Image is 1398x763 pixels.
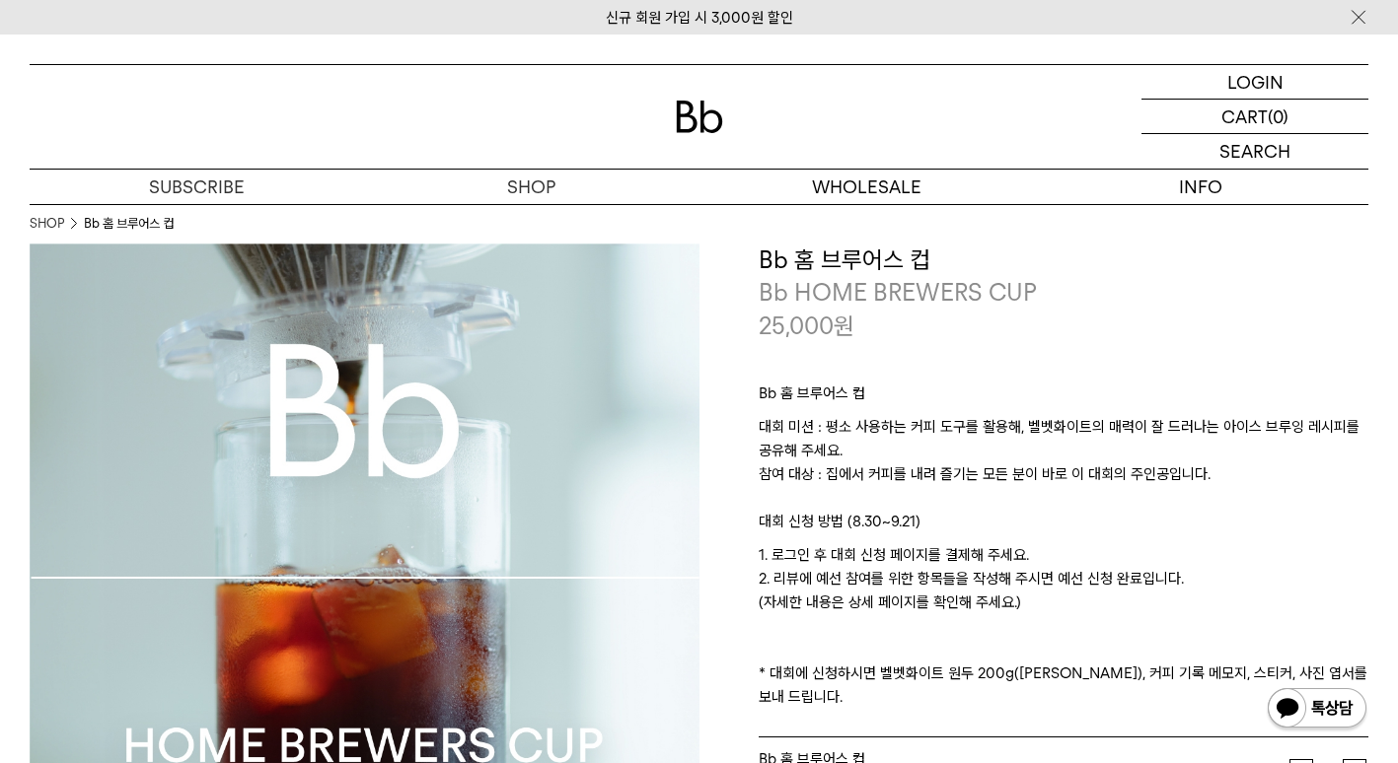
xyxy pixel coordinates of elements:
li: Bb 홈 브루어스 컵 [84,214,174,234]
a: SHOP [364,170,699,204]
img: 로고 [676,101,723,133]
p: SEARCH [1219,134,1290,169]
h3: Bb 홈 브루어스 컵 [759,243,1369,277]
p: 1. 로그인 후 대회 신청 페이지를 결제해 주세요. 2. 리뷰에 예선 참여를 위한 항목들을 작성해 주시면 예선 신청 완료입니다. (자세한 내용은 상세 페이지를 확인해 주세요.... [759,543,1369,709]
p: 대회 신청 방법 (8.30~9.21) [759,510,1369,543]
a: 신규 회원 가입 시 3,000원 할인 [606,9,793,27]
a: CART (0) [1141,100,1368,134]
p: CART [1221,100,1268,133]
p: INFO [1034,170,1368,204]
span: 원 [834,312,854,340]
a: SUBSCRIBE [30,170,364,204]
p: 25,000 [759,310,854,343]
p: Bb HOME BREWERS CUP [759,276,1369,310]
p: WHOLESALE [699,170,1034,204]
p: Bb 홈 브루어스 컵 [759,381,1369,415]
p: 대회 미션 : 평소 사용하는 커피 도구를 활용해, 벨벳화이트의 매력이 잘 드러나는 아이스 브루잉 레시피를 공유해 주세요. 참여 대상 : 집에서 커피를 내려 즐기는 모든 분이 ... [759,415,1369,510]
a: SHOP [30,214,64,234]
p: (0) [1268,100,1288,133]
p: LOGIN [1227,65,1284,99]
a: LOGIN [1141,65,1368,100]
img: 카카오톡 채널 1:1 채팅 버튼 [1266,686,1368,733]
